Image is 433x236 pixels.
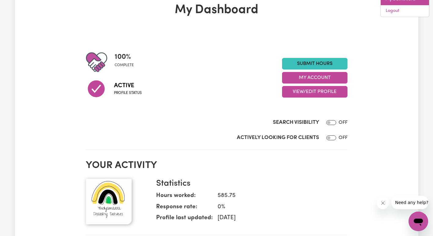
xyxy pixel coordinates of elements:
span: OFF [339,120,347,125]
dd: 585.75 [213,191,343,200]
iframe: Button to launch messaging window [409,212,428,231]
dd: [DATE] [213,214,343,223]
span: Need any help? [4,4,37,9]
label: Search Visibility [273,119,319,127]
span: 100 % [115,52,134,63]
label: Actively Looking for Clients [237,134,319,142]
dt: Hours worked: [156,191,213,203]
dd: 0 % [213,203,343,212]
div: Profile completeness: 100% [115,52,139,73]
h2: Your activity [86,160,347,171]
span: complete [115,63,134,68]
iframe: Message from company [391,196,428,209]
a: Submit Hours [282,58,347,70]
h1: My Dashboard [86,3,347,17]
span: Profile status [114,90,142,96]
dt: Response rate: [156,203,213,214]
img: Your profile picture [86,179,132,224]
a: Logout [381,5,429,17]
dt: Profile last updated: [156,214,213,225]
h3: Statistics [156,179,343,189]
button: View/Edit Profile [282,86,347,98]
iframe: Close message [377,197,389,209]
button: My Account [282,72,347,84]
span: Active [114,81,142,90]
span: OFF [339,135,347,140]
